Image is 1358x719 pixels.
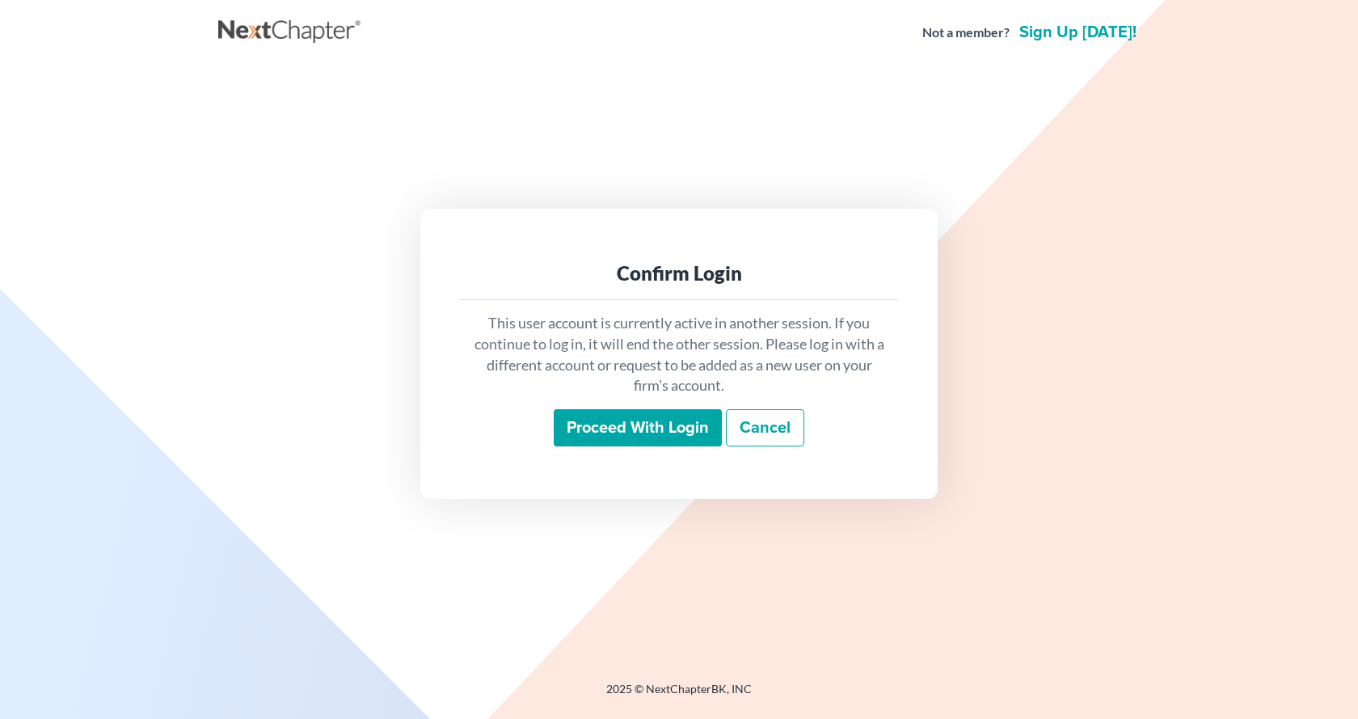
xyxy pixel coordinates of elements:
[554,409,722,446] input: Proceed with login
[1016,24,1140,40] a: Sign up [DATE]!
[218,681,1140,710] div: 2025 © NextChapterBK, INC
[726,409,804,446] a: Cancel
[922,23,1010,42] strong: Not a member?
[472,260,886,286] div: Confirm Login
[472,313,886,396] p: This user account is currently active in another session. If you continue to log in, it will end ...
